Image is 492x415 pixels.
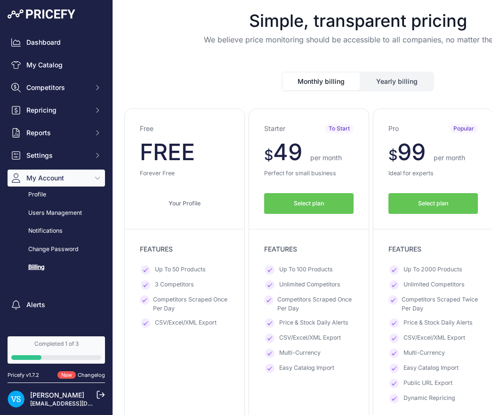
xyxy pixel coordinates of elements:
span: FREE [140,138,195,166]
span: CSV/Excel/XML Export [403,334,465,343]
span: Up To 2000 Products [403,265,462,275]
p: Forever Free [140,169,229,178]
button: Settings [8,147,105,164]
span: CSV/Excel/XML Export [155,318,217,328]
p: FEATURES [388,244,478,254]
button: Select plan [264,193,354,214]
a: Your Profile [140,193,229,214]
span: Up To 50 Products [155,265,206,275]
button: Competitors [8,79,105,96]
span: per month [434,154,465,162]
button: Monthly billing [282,73,360,90]
p: FEATURES [140,244,229,254]
span: Competitors [26,83,88,92]
span: Reports [26,128,88,138]
p: Perfect for small business [264,169,354,178]
span: Public URL Export [403,379,452,388]
span: Competitors Scraped Once Per Day [153,295,229,313]
p: Ideal for experts [388,169,478,178]
span: Competitors Scraped Once Per Day [277,295,354,313]
span: Unlimited Competitors [403,280,465,290]
h3: Starter [264,124,285,133]
span: Multi-Currency [403,349,445,358]
span: Select plan [294,199,324,208]
a: Users Management [8,205,105,221]
span: Multi-Currency [279,349,321,358]
a: Dashboard [8,34,105,51]
h3: Free [140,124,153,133]
span: New [57,371,76,379]
button: Repricing [8,102,105,119]
span: Unlimited Competitors [279,280,340,290]
p: FEATURES [264,244,354,254]
span: Dynamic Repricing [403,394,455,403]
a: [EMAIL_ADDRESS][DOMAIN_NAME] [30,400,129,407]
a: Notifications [8,223,105,239]
button: Reports [8,124,105,141]
nav: Sidebar [8,34,105,349]
a: My Catalog [8,57,105,73]
h3: Pro [388,124,399,133]
button: Select plan [388,193,478,214]
span: $ [388,146,397,163]
span: 49 [273,138,302,166]
div: Completed 1 of 3 [11,340,101,348]
div: Pricefy v1.7.2 [8,371,39,379]
span: Price & Stock Daily Alerts [279,318,348,328]
img: Pricefy Logo [8,9,75,19]
a: Profile [8,187,105,203]
span: To Start [325,124,354,133]
span: Select plan [418,199,448,208]
a: [PERSON_NAME] [30,391,84,399]
button: My Account [8,170,105,187]
span: Settings [26,151,88,160]
span: Easy Catalog Import [403,364,459,373]
a: Changelog [78,372,105,378]
span: Price & Stock Daily Alerts [403,318,473,328]
span: 99 [397,138,426,166]
span: Easy Catalog Import [279,364,334,373]
span: Popular [450,124,478,133]
a: Change Password [8,241,105,258]
a: Completed 1 of 3 [8,336,105,364]
span: CSV/Excel/XML Export [279,334,341,343]
span: Competitors Scraped Twice Per Day [402,295,478,313]
span: 3 Competitors [155,280,194,290]
button: Yearly billing [361,73,433,90]
span: Repricing [26,106,88,115]
a: Alerts [8,296,105,313]
a: Billing [8,259,105,276]
span: Up To 100 Products [279,265,333,275]
span: $ [264,146,273,163]
span: per month [310,154,342,162]
span: My Account [26,173,88,183]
